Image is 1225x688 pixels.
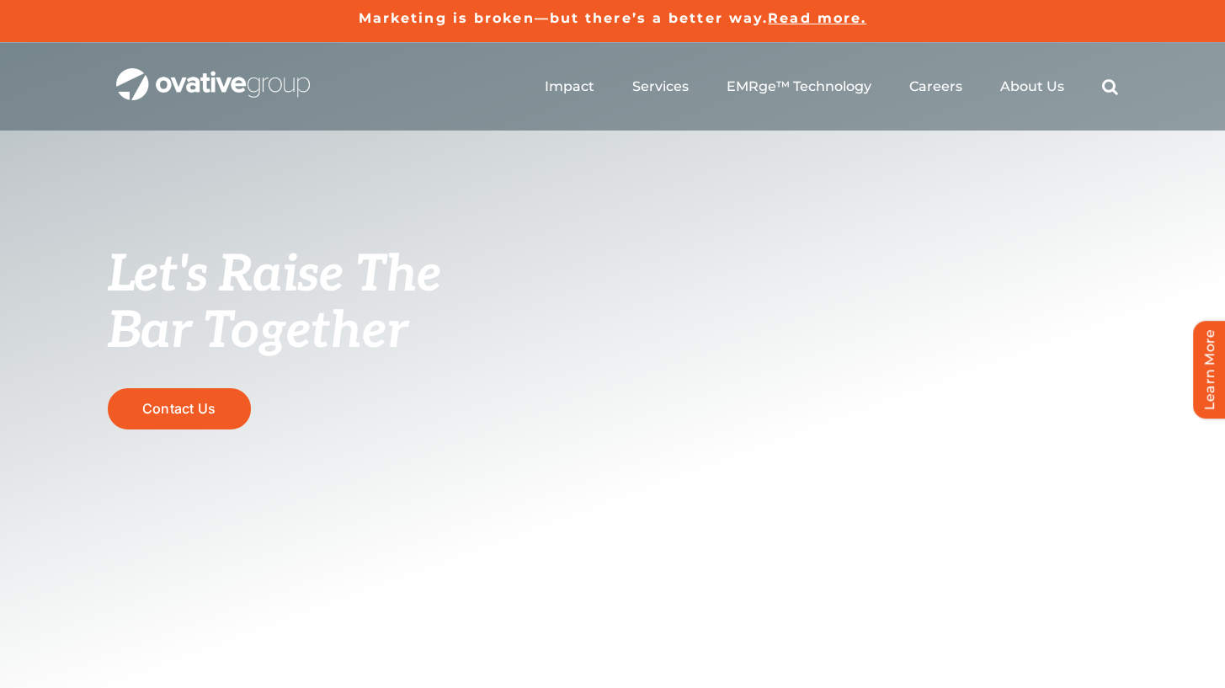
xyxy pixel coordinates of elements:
[108,245,442,306] span: Let's Raise The
[142,401,216,417] span: Contact Us
[545,60,1118,114] nav: Menu
[727,78,871,95] a: EMRge™ Technology
[545,78,594,95] a: Impact
[116,67,310,83] a: OG_Full_horizontal_WHT
[108,388,251,429] a: Contact Us
[359,10,769,26] a: Marketing is broken—but there’s a better way.
[1102,78,1118,95] a: Search
[1000,78,1064,95] a: About Us
[909,78,962,95] a: Careers
[768,10,866,26] a: Read more.
[632,78,689,95] a: Services
[108,301,407,362] span: Bar Together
